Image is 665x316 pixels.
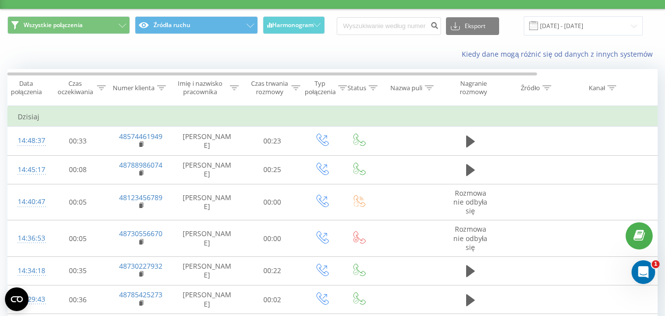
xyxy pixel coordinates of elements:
div: Data połączenia [8,79,44,96]
div: Imię i nazwisko pracownika [173,79,228,96]
a: Kiedy dane mogą różnić się od danych z innych systemów [462,49,658,59]
td: 00:05 [47,184,109,220]
td: [PERSON_NAME] [173,285,242,314]
td: 00:02 [242,285,303,314]
div: Źródło [521,84,540,92]
div: Czas trwania rozmowy [250,79,289,96]
td: [PERSON_NAME] [173,155,242,184]
a: 48730556670 [119,229,162,238]
a: 48574461949 [119,132,162,141]
div: 14:48:37 [18,131,37,150]
div: 14:36:53 [18,229,37,248]
div: Typ połączenia [305,79,336,96]
td: [PERSON_NAME] [173,127,242,155]
td: 00:23 [242,127,303,155]
button: Harmonogram [263,16,325,34]
div: Nazwa puli [390,84,422,92]
td: 00:35 [47,256,109,285]
div: Kanał [589,84,605,92]
button: Eksport [446,17,499,35]
a: 48730227932 [119,261,162,271]
span: Rozmowa nie odbyła się [453,224,487,251]
div: 14:45:17 [18,160,37,179]
div: Nagranie rozmowy [449,79,497,96]
button: Źródła ruchu [135,16,257,34]
span: Wszystkie połączenia [24,21,83,29]
a: 48788986074 [119,160,162,170]
td: 00:00 [242,220,303,257]
span: Rozmowa nie odbyła się [453,188,487,215]
span: Harmonogram [272,22,314,29]
button: Wszystkie połączenia [7,16,130,34]
td: 00:22 [242,256,303,285]
td: 00:05 [47,220,109,257]
td: [PERSON_NAME] [173,220,242,257]
td: 00:00 [242,184,303,220]
input: Wyszukiwanie według numeru [337,17,441,35]
span: 1 [652,260,660,268]
a: 48785425273 [119,290,162,299]
td: 00:36 [47,285,109,314]
div: 14:34:18 [18,261,37,281]
td: 00:33 [47,127,109,155]
td: 00:08 [47,155,109,184]
button: Open CMP widget [5,287,29,311]
div: Numer klienta [113,84,155,92]
a: 48123456789 [119,193,162,202]
td: 00:25 [242,155,303,184]
div: Status [348,84,366,92]
td: [PERSON_NAME] [173,256,242,285]
td: [PERSON_NAME] [173,184,242,220]
div: 14:40:47 [18,192,37,211]
iframe: Intercom live chat [632,260,655,284]
div: 14:29:43 [18,290,37,309]
div: Czas oczekiwania [56,79,95,96]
